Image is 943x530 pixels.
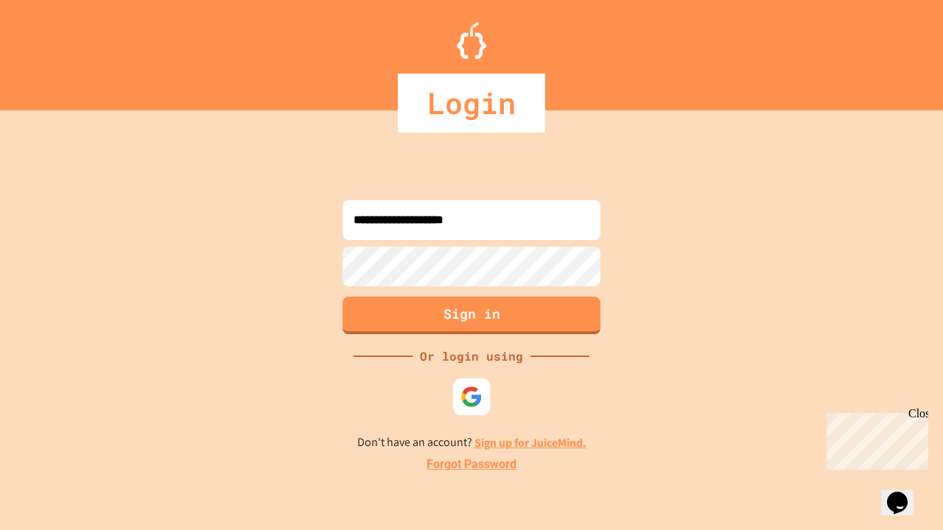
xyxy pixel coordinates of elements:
button: Sign in [343,297,600,334]
a: Forgot Password [427,456,516,473]
div: Login [398,74,545,132]
img: Logo.svg [457,22,486,59]
iframe: chat widget [821,407,928,470]
img: google-icon.svg [460,386,483,408]
p: Don't have an account? [357,434,586,452]
div: Or login using [413,347,530,365]
iframe: chat widget [881,471,928,515]
a: Sign up for JuiceMind. [474,435,586,451]
div: Chat with us now!Close [6,6,102,93]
